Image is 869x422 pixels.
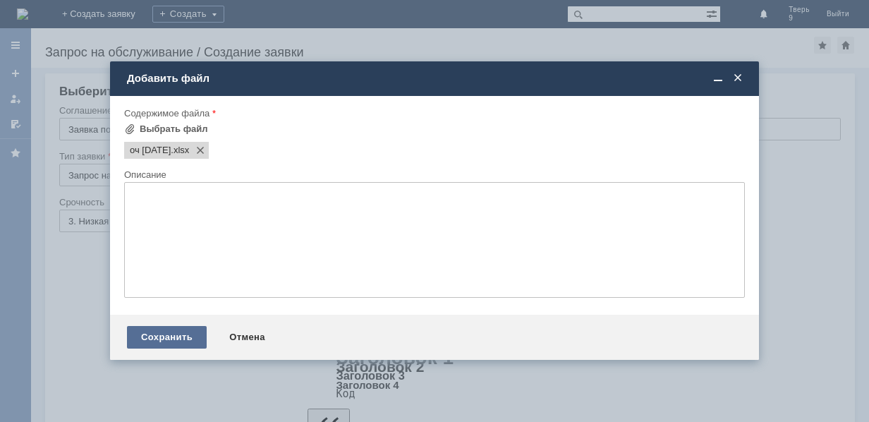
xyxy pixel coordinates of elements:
span: оч 22.09.25.xlsx [130,145,171,156]
div: Здравствуйте. Прошу удалить оч во вложении. [6,6,206,28]
span: Закрыть [731,72,745,85]
span: Свернуть (Ctrl + M) [711,72,725,85]
div: Содержимое файла [124,109,742,118]
div: Выбрать файл [140,123,208,135]
div: Описание [124,170,742,179]
div: Добавить файл [127,72,745,85]
span: оч 22.09.25.xlsx [171,145,189,156]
